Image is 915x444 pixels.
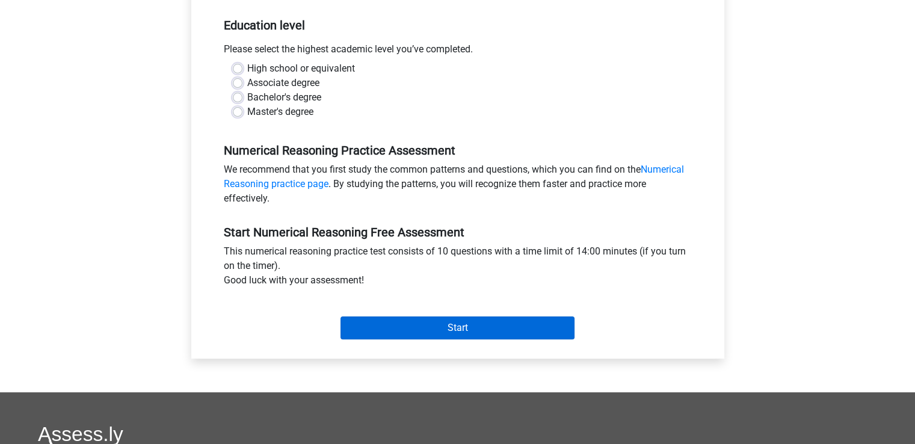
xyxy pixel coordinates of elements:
div: Please select the highest academic level you’ve completed. [215,42,701,61]
div: This numerical reasoning practice test consists of 10 questions with a time limit of 14:00 minute... [215,244,701,292]
input: Start [340,316,575,339]
label: High school or equivalent [247,61,355,76]
h5: Education level [224,13,692,37]
label: Master's degree [247,105,313,119]
h5: Start Numerical Reasoning Free Assessment [224,225,692,239]
label: Bachelor's degree [247,90,321,105]
h5: Numerical Reasoning Practice Assessment [224,143,692,158]
label: Associate degree [247,76,319,90]
div: We recommend that you first study the common patterns and questions, which you can find on the . ... [215,162,701,211]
